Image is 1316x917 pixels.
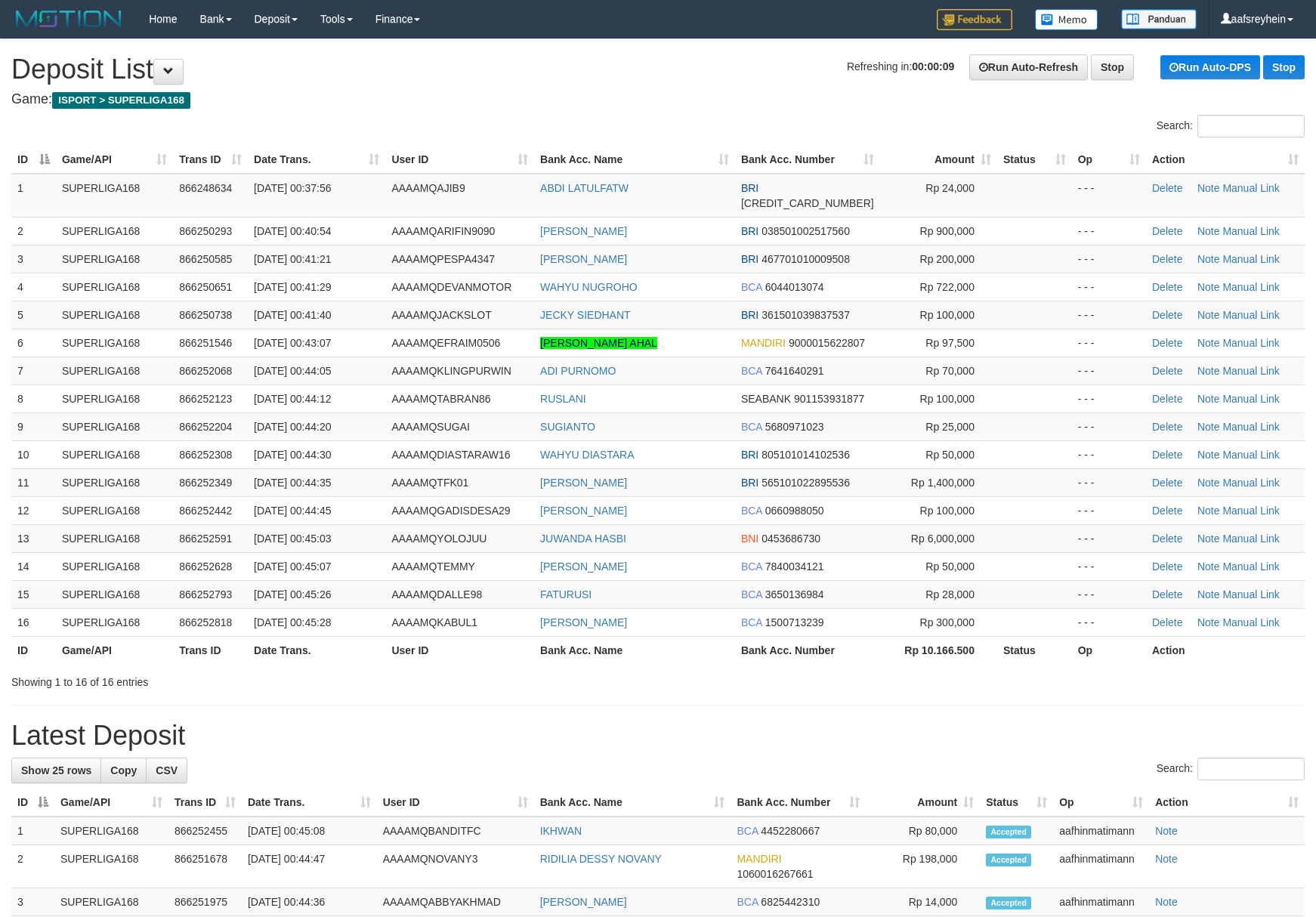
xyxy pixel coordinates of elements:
span: Copy 6044013074 to clipboard [765,281,824,293]
a: Delete [1152,225,1182,237]
span: SEABANK [741,393,791,405]
a: Delete [1152,616,1182,628]
a: SUGIANTO [540,421,595,433]
td: SUPERLIGA168 [56,384,173,412]
a: Delete [1152,309,1182,321]
span: Rp 1,400,000 [911,477,975,489]
span: MANDIRI [741,337,786,349]
td: - - - [1072,357,1146,384]
td: [DATE] 00:45:08 [242,817,377,845]
span: Rp 100,000 [920,393,975,405]
a: Manual Link [1222,309,1280,321]
td: - - - [1072,440,1146,468]
td: aafhinmatimann [1053,817,1149,845]
span: Copy 3650136984 to clipboard [765,588,824,601]
th: User ID [385,636,534,664]
span: Copy 7840034121 to clipboard [765,560,824,573]
a: Manual Link [1222,225,1280,237]
a: CSV [146,758,187,783]
td: - - - [1072,552,1146,580]
a: [PERSON_NAME] [540,225,627,237]
td: 3 [11,888,54,916]
span: BCA [741,421,762,433]
span: AAAAMQDALLE98 [391,588,482,601]
td: 14 [11,552,56,580]
a: Run Auto-Refresh [969,54,1088,80]
th: User ID: activate to sort column ascending [377,789,534,817]
a: Manual Link [1222,616,1280,628]
td: SUPERLIGA168 [56,552,173,580]
img: Button%20Memo.svg [1035,9,1098,30]
a: Delete [1152,393,1182,405]
span: AAAAMQAJIB9 [391,182,465,194]
span: AAAAMQKABUL1 [391,616,477,628]
td: 6 [11,329,56,357]
td: 5 [11,301,56,329]
span: Copy 565101022895536 to clipboard [761,477,850,489]
a: Note [1197,560,1220,573]
a: Manual Link [1222,533,1280,545]
td: SUPERLIGA168 [56,580,173,608]
td: - - - [1072,412,1146,440]
span: Copy 567901023878535 to clipboard [741,197,874,209]
td: - - - [1072,496,1146,524]
span: [DATE] 00:41:29 [254,281,331,293]
span: [DATE] 00:44:12 [254,393,331,405]
th: Trans ID [173,636,248,664]
td: aafhinmatimann [1053,845,1149,888]
span: Rp 100,000 [920,309,975,321]
span: Accepted [986,826,1031,838]
td: - - - [1072,524,1146,552]
a: Delete [1152,281,1182,293]
strong: 00:00:09 [912,60,954,73]
span: AAAAMQEFRAIM0506 [391,337,500,349]
span: 866252349 [179,477,232,489]
th: Date Trans.: activate to sort column ascending [248,146,385,174]
a: WAHYU DIASTARA [540,449,634,461]
th: Action: activate to sort column ascending [1149,789,1305,817]
th: Op [1072,636,1146,664]
td: 4 [11,273,56,301]
span: AAAAMQGADISDESA29 [391,505,510,517]
span: [DATE] 00:44:30 [254,449,331,461]
a: Manual Link [1222,505,1280,517]
td: [DATE] 00:44:47 [242,845,377,888]
td: 2 [11,845,54,888]
img: MOTION_logo.png [11,8,126,30]
span: AAAAMQKLINGPURWIN [391,365,511,377]
td: - - - [1072,468,1146,496]
td: 8 [11,384,56,412]
a: [PERSON_NAME] [540,616,627,628]
a: Manual Link [1222,477,1280,489]
td: Rp 14,000 [866,888,980,916]
a: RUSLANI [540,393,586,405]
th: Amount: activate to sort column ascending [866,789,980,817]
span: 866252442 [179,505,232,517]
td: 7 [11,357,56,384]
td: 2 [11,217,56,245]
a: Manual Link [1222,588,1280,601]
th: Status [997,636,1072,664]
div: Showing 1 to 16 of 16 entries [11,668,537,690]
span: Rp 24,000 [925,182,975,194]
span: [DATE] 00:44:20 [254,421,331,433]
th: Amount: activate to sort column ascending [880,146,997,174]
span: 866252818 [179,616,232,628]
span: Rp 722,000 [920,281,975,293]
td: 12 [11,496,56,524]
th: Bank Acc. Number [735,636,880,664]
a: Delete [1152,477,1182,489]
span: [DATE] 00:41:40 [254,309,331,321]
span: AAAAMQSUGAI [391,421,469,433]
th: Action [1146,636,1305,664]
th: Trans ID: activate to sort column ascending [173,146,248,174]
span: AAAAMQPESPA4347 [391,253,495,265]
th: Rp 10.166.500 [880,636,997,664]
span: BRI [741,477,758,489]
span: [DATE] 00:40:54 [254,225,331,237]
a: Note [1155,896,1178,908]
a: Note [1197,477,1220,489]
a: Manual Link [1222,560,1280,573]
span: Copy 4452280667 to clipboard [761,825,820,837]
span: BCA [741,365,762,377]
